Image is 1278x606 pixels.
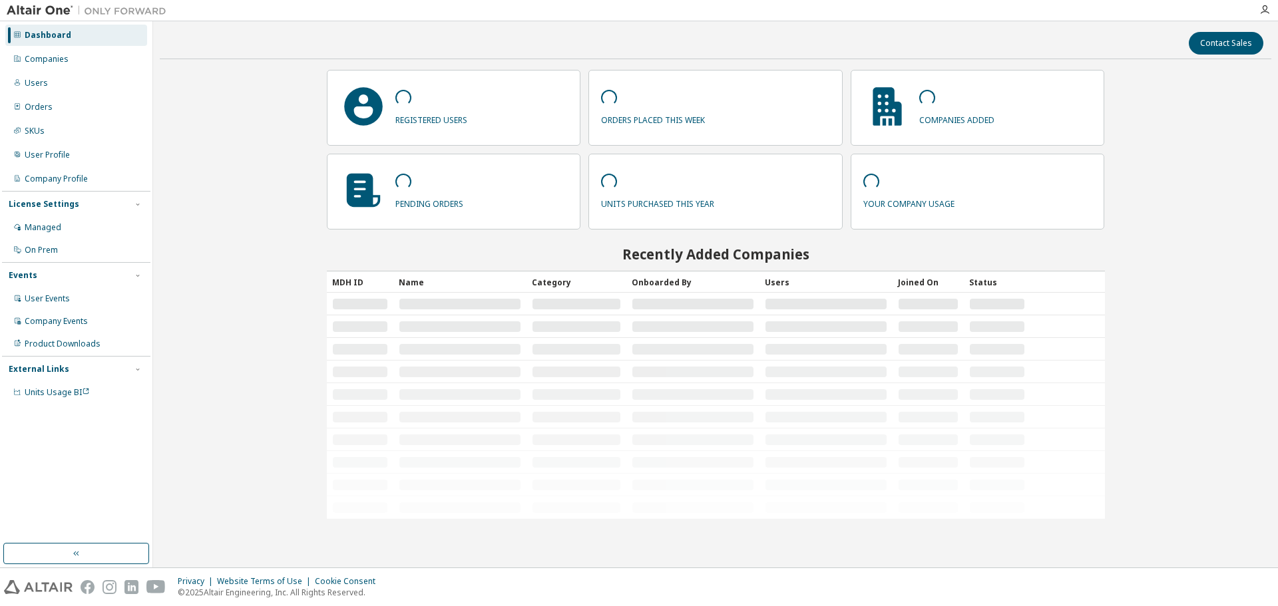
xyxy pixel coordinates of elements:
[25,150,70,160] div: User Profile
[969,271,1025,293] div: Status
[25,126,45,136] div: SKUs
[25,316,88,327] div: Company Events
[9,364,69,375] div: External Links
[919,110,994,126] p: companies added
[332,271,388,293] div: MDH ID
[25,386,90,398] span: Units Usage BI
[217,576,315,587] div: Website Terms of Use
[601,110,705,126] p: orders placed this week
[395,110,467,126] p: registered users
[9,270,37,281] div: Events
[327,245,1105,263] h2: Recently Added Companies
[395,194,463,210] p: pending orders
[1189,32,1263,55] button: Contact Sales
[146,580,166,594] img: youtube.svg
[315,576,383,587] div: Cookie Consent
[7,4,173,17] img: Altair One
[25,222,61,233] div: Managed
[898,271,958,293] div: Joined On
[532,271,621,293] div: Category
[25,174,88,184] div: Company Profile
[25,30,71,41] div: Dashboard
[4,580,73,594] img: altair_logo.svg
[632,271,754,293] div: Onboarded By
[765,271,887,293] div: Users
[103,580,116,594] img: instagram.svg
[399,271,521,293] div: Name
[178,576,217,587] div: Privacy
[25,78,48,88] div: Users
[25,102,53,112] div: Orders
[25,339,101,349] div: Product Downloads
[25,293,70,304] div: User Events
[25,54,69,65] div: Companies
[9,199,79,210] div: License Settings
[25,245,58,255] div: On Prem
[124,580,138,594] img: linkedin.svg
[81,580,95,594] img: facebook.svg
[601,194,714,210] p: units purchased this year
[178,587,383,598] p: © 2025 Altair Engineering, Inc. All Rights Reserved.
[863,194,955,210] p: your company usage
